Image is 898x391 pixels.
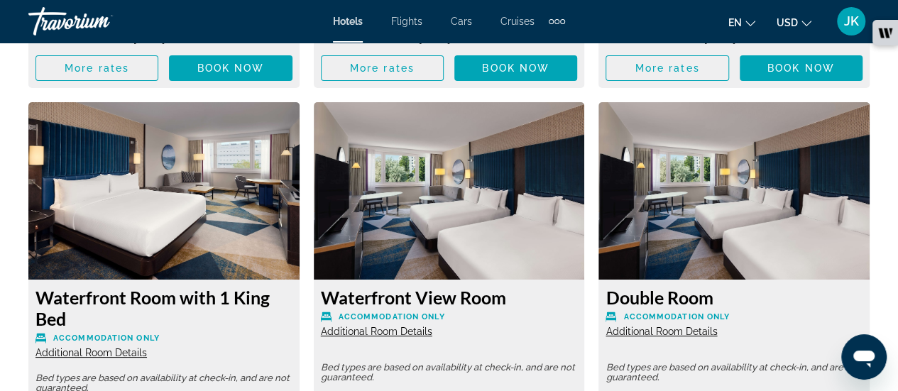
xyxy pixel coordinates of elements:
[777,17,798,28] span: USD
[482,62,549,74] span: Book now
[728,12,755,33] button: Change language
[35,347,147,358] span: Additional Room Details
[28,3,170,40] a: Travorium
[606,326,717,337] span: Additional Room Details
[197,62,265,74] span: Book now
[35,55,158,81] button: More rates
[53,334,160,343] span: Accommodation Only
[500,16,535,27] a: Cruises
[767,62,835,74] span: Book now
[350,62,415,74] span: More rates
[598,102,870,280] img: Double Room
[321,326,432,337] span: Additional Room Details
[65,62,129,74] span: More rates
[339,312,445,321] span: Accommodation Only
[635,62,699,74] span: More rates
[606,55,728,81] button: More rates
[35,287,292,329] h3: Waterfront Room with 1 King Bed
[777,12,811,33] button: Change currency
[333,16,363,27] a: Hotels
[841,334,887,380] iframe: Button to launch messaging window
[728,17,742,28] span: en
[321,363,578,382] p: Bed types are based on availability at check-in, and are not guaranteed.
[321,55,444,81] button: More rates
[454,55,577,81] button: Book now
[321,287,578,308] h3: Waterfront View Room
[623,312,730,321] span: Accommodation Only
[549,10,565,33] button: Extra navigation items
[606,287,863,308] h3: Double Room
[28,102,300,280] img: Waterfront Room with 1 King Bed
[169,55,292,81] button: Book now
[606,363,863,382] p: Bed types are based on availability at check-in, and are not guaranteed.
[314,102,585,280] img: Waterfront View Room
[740,55,863,81] button: Book now
[451,16,472,27] a: Cars
[844,14,859,28] span: JK
[391,16,422,27] a: Flights
[833,6,870,36] button: User Menu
